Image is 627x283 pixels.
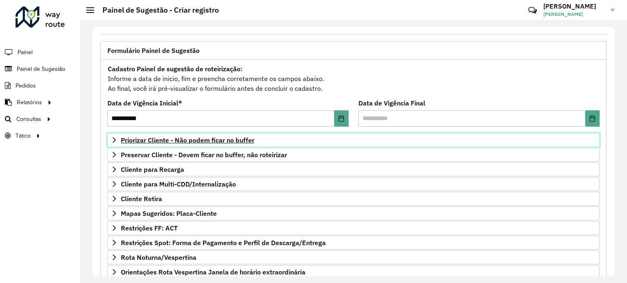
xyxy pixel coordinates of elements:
[18,48,33,57] span: Painel
[16,115,41,123] span: Consultas
[17,65,65,73] span: Painel de Sugestão
[121,166,184,173] span: Cliente para Recarga
[121,210,217,217] span: Mapas Sugeridos: Placa-Cliente
[94,6,219,15] h2: Painel de Sugestão - Criar registro
[108,65,242,73] strong: Cadastro Painel de sugestão de roteirização:
[107,236,600,250] a: Restrições Spot: Forma de Pagamento e Perfil de Descarga/Entrega
[121,151,287,158] span: Preservar Cliente - Devem ficar no buffer, não roteirizar
[121,239,326,246] span: Restrições Spot: Forma de Pagamento e Perfil de Descarga/Entrega
[107,47,200,54] span: Formulário Painel de Sugestão
[334,110,349,127] button: Choose Date
[107,206,600,220] a: Mapas Sugeridos: Placa-Cliente
[121,137,254,143] span: Priorizar Cliente - Não podem ficar no buffer
[524,2,541,19] a: Contato Rápido
[121,195,162,202] span: Cliente Retira
[543,2,605,10] h3: [PERSON_NAME]
[121,225,178,231] span: Restrições FF: ACT
[107,98,182,108] label: Data de Vigência Inicial
[107,265,600,279] a: Orientações Rota Vespertina Janela de horário extraordinária
[107,221,600,235] a: Restrições FF: ACT
[358,98,425,108] label: Data de Vigência Final
[17,98,42,107] span: Relatórios
[107,192,600,206] a: Cliente Retira
[121,254,196,261] span: Rota Noturna/Vespertina
[107,162,600,176] a: Cliente para Recarga
[107,177,600,191] a: Cliente para Multi-CDD/Internalização
[107,64,600,94] div: Informe a data de inicio, fim e preencha corretamente os campos abaixo. Ao final, você irá pré-vi...
[107,148,600,162] a: Preservar Cliente - Devem ficar no buffer, não roteirizar
[585,110,600,127] button: Choose Date
[121,181,236,187] span: Cliente para Multi-CDD/Internalização
[107,250,600,264] a: Rota Noturna/Vespertina
[543,11,605,18] span: [PERSON_NAME]
[16,81,36,90] span: Pedidos
[107,133,600,147] a: Priorizar Cliente - Não podem ficar no buffer
[16,132,31,140] span: Tático
[121,269,305,275] span: Orientações Rota Vespertina Janela de horário extraordinária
